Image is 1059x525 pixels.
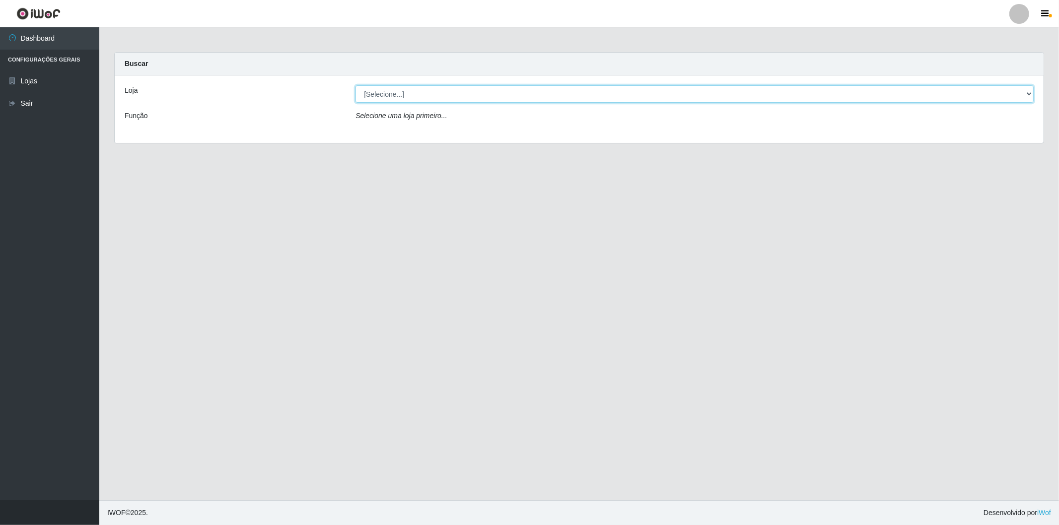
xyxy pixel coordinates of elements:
[107,508,148,518] span: © 2025 .
[16,7,61,20] img: CoreUI Logo
[984,508,1051,518] span: Desenvolvido por
[355,112,447,120] i: Selecione uma loja primeiro...
[1037,509,1051,517] a: iWof
[125,60,148,67] strong: Buscar
[107,509,126,517] span: IWOF
[125,111,148,121] label: Função
[125,85,138,96] label: Loja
